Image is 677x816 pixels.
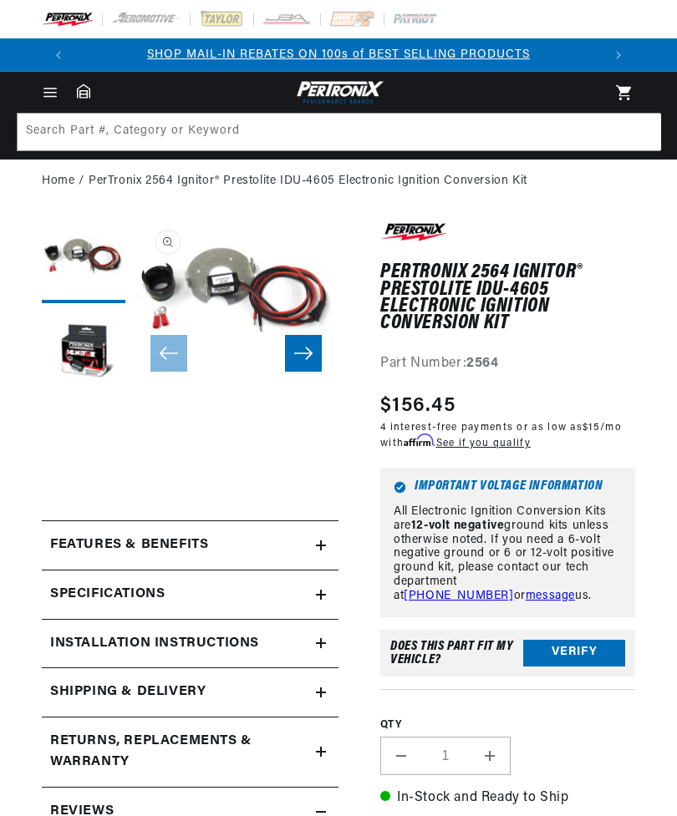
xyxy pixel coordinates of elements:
summary: Features & Benefits [42,521,338,570]
span: $15 [583,423,600,433]
summary: Installation instructions [42,620,338,668]
button: Slide left [150,335,187,372]
summary: Menu [32,84,69,102]
a: Home [42,172,74,190]
h2: Installation instructions [50,633,259,655]
div: Part Number: [380,353,635,375]
nav: breadcrumbs [42,172,635,190]
span: $156.45 [380,391,456,421]
label: QTY [380,718,635,732]
a: PerTronix 2564 Ignitor® Prestolite IDU-4605 Electronic Ignition Conversion Kit [89,172,527,190]
button: Load image 2 in gallery view [42,312,125,395]
button: Translation missing: en.sections.announcements.next_announcement [602,38,635,72]
strong: 2564 [466,357,498,370]
strong: 12-volt negative [411,520,505,532]
h2: Features & Benefits [50,535,208,556]
summary: Specifications [42,570,338,619]
img: Pertronix [293,79,384,106]
div: 1 of 2 [75,46,602,64]
button: Search Part #, Category or Keyword [623,114,659,150]
div: Announcement [75,46,602,64]
input: Search Part #, Category or Keyword [18,114,661,150]
a: SHOP MAIL-IN REBATES ON 100s of BEST SELLING PRODUCTS [147,48,530,61]
span: Affirm [404,434,433,447]
a: [PHONE_NUMBER] [404,590,513,602]
div: Does This part fit My vehicle? [390,640,523,666]
button: Translation missing: en.sections.announcements.previous_announcement [42,38,75,72]
h2: Returns, Replacements & Warranty [50,731,274,773]
a: See if you qualify - Learn more about Affirm Financing (opens in modal) [436,438,531,449]
button: Load image 1 in gallery view [42,220,125,303]
summary: Returns, Replacements & Warranty [42,717,338,787]
a: message [526,590,575,602]
h2: Specifications [50,584,165,606]
p: In-Stock and Ready to Ship [380,788,635,809]
h1: PerTronix 2564 Ignitor® Prestolite IDU-4605 Electronic Ignition Conversion Kit [380,264,635,332]
summary: Shipping & Delivery [42,668,338,717]
media-gallery: Gallery Viewer [42,220,338,487]
a: Garage: 0 item(s) [77,84,90,99]
h6: Important Voltage Information [394,481,622,494]
button: Slide right [285,335,322,372]
h2: Shipping & Delivery [50,682,206,703]
p: All Electronic Ignition Conversion Kits are ground kits unless otherwise noted. If you need a 6-v... [394,505,622,604]
p: 4 interest-free payments or as low as /mo with . [380,421,635,451]
button: Verify [523,640,625,666]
